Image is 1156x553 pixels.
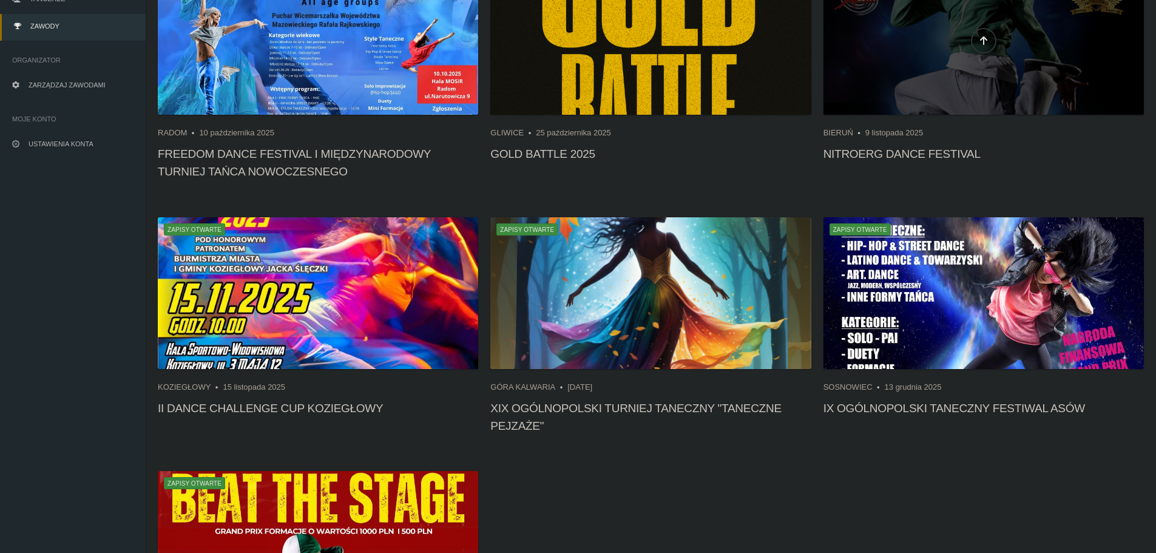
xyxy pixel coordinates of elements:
li: Gliwice [490,127,536,139]
li: Sosnowiec [823,381,885,393]
li: 9 listopada 2025 [865,127,923,139]
span: Zapisy otwarte [830,223,891,236]
a: II Dance Challenge Cup KOZIEGŁOWYZapisy otwarte [158,217,478,369]
h4: Gold Battle 2025 [490,145,811,163]
li: Radom [158,127,199,139]
span: Zapisy otwarte [496,223,558,236]
li: Koziegłowy [158,381,223,393]
h4: II Dance Challenge Cup KOZIEGŁOWY [158,399,478,417]
span: Zarządzaj zawodami [29,81,106,89]
li: 25 października 2025 [536,127,611,139]
li: Góra Kalwaria [490,381,567,393]
a: XIX Ogólnopolski Turniej Taneczny "Taneczne Pejzaże"Zapisy otwarte [490,217,811,369]
li: Bieruń [823,127,865,139]
h4: FREEDOM DANCE FESTIVAL I Międzynarodowy Turniej Tańca Nowoczesnego [158,145,478,180]
span: Ustawienia konta [29,140,93,148]
img: II Dance Challenge Cup KOZIEGŁOWY [158,217,478,369]
span: Zapisy otwarte [164,477,225,489]
h4: XIX Ogólnopolski Turniej Taneczny "Taneczne Pejzaże" [490,399,811,435]
span: Organizator [12,54,134,66]
li: 13 grudnia 2025 [885,381,942,393]
li: [DATE] [567,381,592,393]
span: Moje konto [12,113,134,125]
h4: IX Ogólnopolski Taneczny Festiwal Asów [823,399,1144,417]
a: IX Ogólnopolski Taneczny Festiwal AsówZapisy otwarte [823,217,1144,369]
h4: NitroErg Dance Festival [823,145,1144,163]
li: 15 listopada 2025 [223,381,285,393]
img: XIX Ogólnopolski Turniej Taneczny "Taneczne Pejzaże" [490,217,811,369]
li: 10 października 2025 [199,127,274,139]
span: Zawody [30,22,59,30]
img: IX Ogólnopolski Taneczny Festiwal Asów [823,217,1144,369]
span: Zapisy otwarte [164,223,225,236]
